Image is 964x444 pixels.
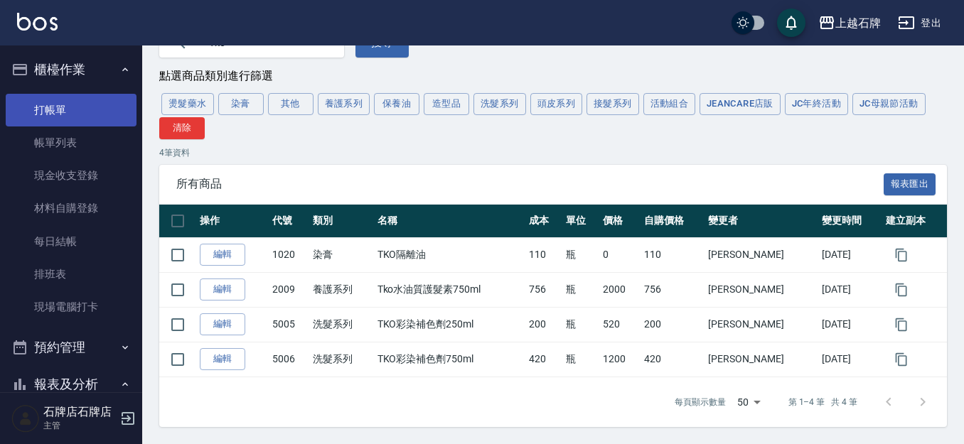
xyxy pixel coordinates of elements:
[309,237,373,272] td: 染膏
[6,329,136,366] button: 預約管理
[587,93,639,115] button: 接髮系列
[641,205,705,238] th: 自購價格
[218,93,264,115] button: 染膏
[6,192,136,224] a: 材料自購登錄
[269,237,309,272] td: 1020
[705,272,818,307] td: [PERSON_NAME]
[641,237,705,272] td: 110
[374,205,525,238] th: 名稱
[562,307,599,342] td: 瓶
[200,244,245,266] a: 編輯
[813,9,887,38] button: 上越石牌
[6,225,136,258] a: 每日結帳
[700,93,781,115] button: JeanCare店販
[269,307,309,342] td: 5005
[641,272,705,307] td: 756
[473,93,526,115] button: 洗髮系列
[562,272,599,307] td: 瓶
[818,307,882,342] td: [DATE]
[525,307,562,342] td: 200
[599,237,640,272] td: 0
[200,348,245,370] a: 編輯
[176,177,884,191] span: 所有商品
[374,272,525,307] td: Tko水油質護髮素750ml
[6,366,136,403] button: 報表及分析
[200,313,245,335] a: 編輯
[835,14,881,32] div: 上越石牌
[892,10,947,36] button: 登出
[788,396,857,408] p: 第 1–4 筆 共 4 筆
[562,205,599,238] th: 單位
[6,51,136,88] button: 櫃檯作業
[309,205,373,238] th: 類別
[309,342,373,377] td: 洗髮系列
[599,272,640,307] td: 2000
[530,93,583,115] button: 頭皮系列
[6,159,136,192] a: 現金收支登錄
[374,307,525,342] td: TKO彩染補色劑250ml
[374,237,525,272] td: TKO隔離油
[269,205,309,238] th: 代號
[159,117,205,139] button: 清除
[599,342,640,377] td: 1200
[424,93,469,115] button: 造型品
[43,419,116,432] p: 主管
[6,126,136,159] a: 帳單列表
[159,146,947,159] p: 4 筆資料
[525,205,562,238] th: 成本
[641,307,705,342] td: 200
[818,205,882,238] th: 變更時間
[309,307,373,342] td: 洗髮系列
[269,272,309,307] td: 2009
[525,342,562,377] td: 420
[705,342,818,377] td: [PERSON_NAME]
[882,205,947,238] th: 建立副本
[309,272,373,307] td: 養護系列
[562,342,599,377] td: 瓶
[196,205,269,238] th: 操作
[374,93,419,115] button: 保養油
[268,93,314,115] button: 其他
[6,291,136,323] a: 現場電腦打卡
[705,237,818,272] td: [PERSON_NAME]
[818,342,882,377] td: [DATE]
[884,173,936,195] button: 報表匯出
[643,93,696,115] button: 活動組合
[641,342,705,377] td: 420
[269,342,309,377] td: 5006
[43,405,116,419] h5: 石牌店石牌店
[318,93,370,115] button: 養護系列
[17,13,58,31] img: Logo
[6,94,136,126] a: 打帳單
[884,176,936,190] a: 報表匯出
[161,93,214,115] button: 燙髮藥水
[777,9,805,37] button: save
[525,272,562,307] td: 756
[6,258,136,291] a: 排班表
[525,237,562,272] td: 110
[374,342,525,377] td: TKO彩染補色劑750ml
[818,237,882,272] td: [DATE]
[705,307,818,342] td: [PERSON_NAME]
[675,396,726,408] p: 每頁顯示數量
[159,69,947,84] div: 點選商品類別進行篩選
[599,205,640,238] th: 價格
[732,383,766,421] div: 50
[852,93,926,115] button: JC母親節活動
[200,278,245,300] a: 編輯
[785,93,848,115] button: JC年終活動
[818,272,882,307] td: [DATE]
[599,307,640,342] td: 520
[562,237,599,272] td: 瓶
[11,404,40,433] img: Person
[705,205,818,238] th: 變更者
